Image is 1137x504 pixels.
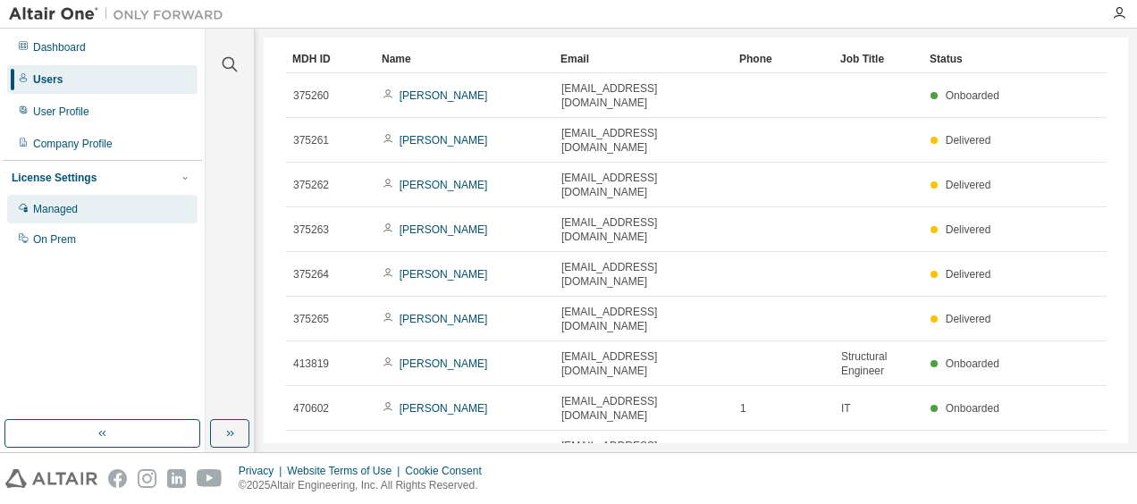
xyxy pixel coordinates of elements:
div: License Settings [12,171,97,185]
div: User Profile [33,105,89,119]
span: 375262 [293,178,329,192]
span: 375261 [293,133,329,147]
span: [EMAIL_ADDRESS][DOMAIN_NAME] [561,81,724,110]
span: Onboarded [946,89,999,102]
span: 375260 [293,88,329,103]
img: linkedin.svg [167,469,186,488]
span: 375264 [293,267,329,281]
span: Delivered [946,268,991,281]
img: youtube.svg [197,469,223,488]
div: Phone [739,45,826,73]
span: [EMAIL_ADDRESS][DOMAIN_NAME] [561,305,724,333]
span: [EMAIL_ADDRESS][DOMAIN_NAME] [561,126,724,155]
span: IT [841,401,851,416]
img: Altair One [9,5,232,23]
a: [PERSON_NAME] [400,313,488,325]
a: [PERSON_NAME] [400,134,488,147]
div: Website Terms of Use [287,464,405,478]
img: altair_logo.svg [5,469,97,488]
span: 413819 [293,357,329,371]
a: [PERSON_NAME] [400,357,488,370]
p: © 2025 Altair Engineering, Inc. All Rights Reserved. [239,478,493,493]
img: facebook.svg [108,469,127,488]
div: MDH ID [292,45,367,73]
a: [PERSON_NAME] [400,179,488,191]
div: Managed [33,202,78,216]
div: Users [33,72,63,87]
span: Onboarded [946,357,999,370]
span: Delivered [946,179,991,191]
div: Company Profile [33,137,113,151]
div: Name [382,45,546,73]
span: [EMAIL_ADDRESS][DOMAIN_NAME] [561,349,724,378]
span: [EMAIL_ADDRESS][DOMAIN_NAME] [561,394,724,423]
span: [EMAIL_ADDRESS][DOMAIN_NAME] [561,171,724,199]
span: Delivered [946,134,991,147]
img: instagram.svg [138,469,156,488]
div: Email [560,45,725,73]
span: Delivered [946,313,991,325]
span: 375265 [293,312,329,326]
span: [EMAIL_ADDRESS][DOMAIN_NAME] [561,215,724,244]
div: Privacy [239,464,287,478]
span: Delivered [946,223,991,236]
div: Job Title [840,45,915,73]
div: Status [930,45,1005,73]
a: [PERSON_NAME] [400,223,488,236]
a: [PERSON_NAME] [400,268,488,281]
span: 470602 [293,401,329,416]
div: Dashboard [33,40,86,55]
span: [EMAIL_ADDRESS][DOMAIN_NAME] [561,439,724,467]
span: 375263 [293,223,329,237]
span: Structural Engineer [841,349,914,378]
span: Onboarded [946,402,999,415]
span: 1 [740,401,746,416]
span: [EMAIL_ADDRESS][DOMAIN_NAME] [561,260,724,289]
div: On Prem [33,232,76,247]
a: [PERSON_NAME] [400,402,488,415]
div: Cookie Consent [405,464,492,478]
a: [PERSON_NAME] [400,89,488,102]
